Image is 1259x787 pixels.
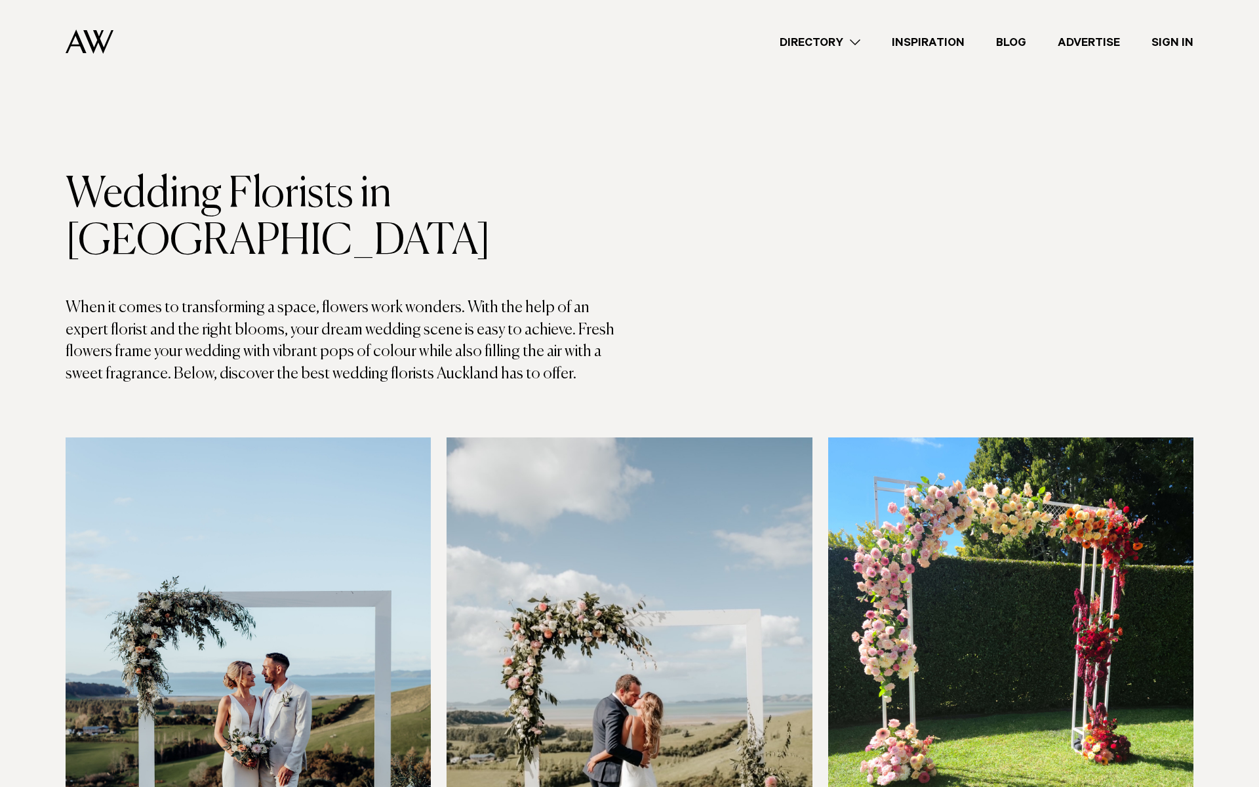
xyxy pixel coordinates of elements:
[876,33,980,51] a: Inspiration
[1042,33,1136,51] a: Advertise
[66,171,629,266] h1: Wedding Florists in [GEOGRAPHIC_DATA]
[1136,33,1209,51] a: Sign In
[66,30,113,54] img: Auckland Weddings Logo
[66,297,629,385] p: When it comes to transforming a space, flowers work wonders. With the help of an expert florist a...
[980,33,1042,51] a: Blog
[764,33,876,51] a: Directory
